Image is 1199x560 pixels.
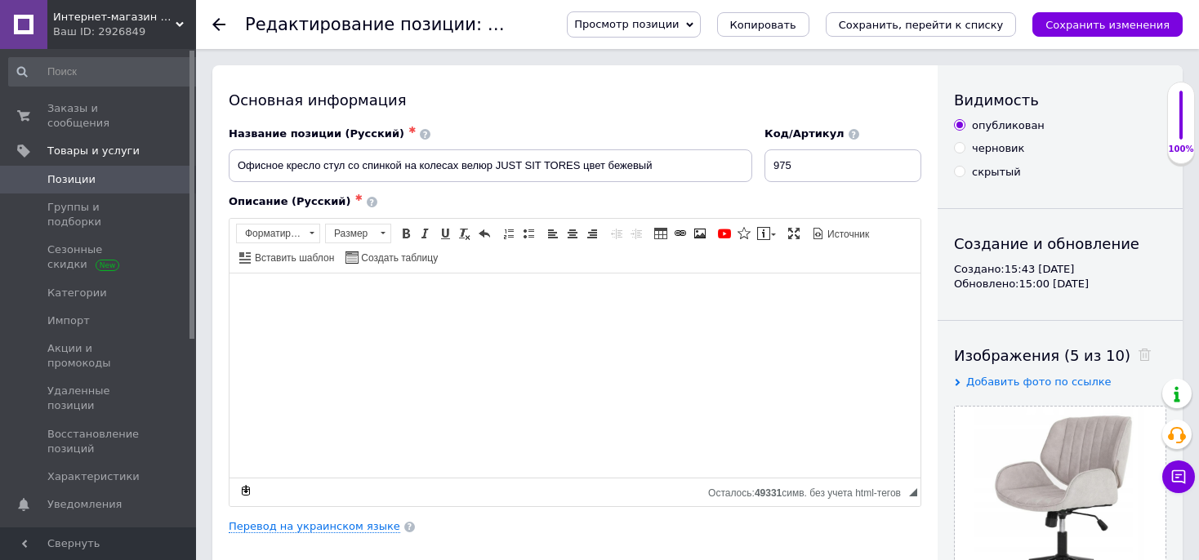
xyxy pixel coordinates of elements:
button: Чат с покупателем [1162,460,1195,493]
span: ✱ [354,193,362,203]
button: Сохранить, перейти к списку [826,12,1017,37]
div: Ваш ID: 2926849 [53,24,196,39]
a: Вставить иконку [735,224,753,242]
a: По правому краю [583,224,601,242]
span: Показатели работы компании [47,525,151,554]
span: Описание (Русский) [229,195,350,207]
a: Перевод на украинском языке [229,520,400,533]
span: Размер [326,224,375,242]
div: Создано: 15:43 [DATE] [954,262,1166,277]
div: 100% Качество заполнения [1167,82,1195,164]
iframe: Визуальный текстовый редактор, D5DEABE7-E48F-4E05-9830-30FB5EBC9770 [230,273,920,478]
span: Создать таблицу [359,251,438,265]
a: Вставить/Редактировать ссылку (Ctrl+L) [671,224,689,242]
span: Сезонные скидки [47,242,151,272]
a: По центру [564,224,582,242]
input: Например, H&M женское платье зеленое 38 размер вечернее макси с блестками [229,149,752,182]
i: Сохранить изменения [1045,19,1170,31]
span: Форматирование [237,224,304,242]
a: Изображение [691,224,709,242]
div: Изображения (5 из 10) [954,345,1166,366]
input: Поиск [8,57,202,87]
span: Заказы и сообщения [47,101,151,131]
div: 100% [1168,144,1194,155]
div: Видимость [954,90,1166,110]
a: Добавить видео с YouTube [715,224,733,242]
span: Код/Артикул [764,127,845,140]
div: Основная информация [229,90,921,110]
div: Вернуться назад [212,18,225,31]
span: Позиции [47,172,96,187]
a: Курсив (Ctrl+I) [417,224,435,242]
a: Таблица [652,224,670,242]
span: Товары и услуги [47,144,140,158]
span: Акции и промокоды [47,341,151,371]
a: Уменьшить отступ [608,224,626,242]
span: Копировать [730,19,796,31]
a: Форматирование [236,224,320,243]
a: Вставить / удалить нумерованный список [500,224,518,242]
a: Сделать резервную копию сейчас [237,482,255,500]
button: Сохранить изменения [1032,12,1183,37]
span: Восстановление позиций [47,427,151,456]
span: Группы и подборки [47,200,151,229]
a: Вставить / удалить маркированный список [519,224,537,242]
div: Обновлено: 15:00 [DATE] [954,277,1166,291]
a: Полужирный (Ctrl+B) [397,224,415,242]
i: Сохранить, перейти к списку [839,19,1004,31]
span: 49331 [755,487,782,499]
a: Развернуть [785,224,803,242]
div: Создание и обновление [954,233,1166,254]
a: Подчеркнутый (Ctrl+U) [436,224,454,242]
a: Размер [325,224,391,243]
div: черновик [972,141,1024,156]
a: Источник [809,224,871,242]
div: скрытый [972,165,1021,180]
button: Копировать [717,12,809,37]
a: По левому краю [544,224,562,242]
span: Категории [47,286,107,300]
span: Уведомления [47,497,122,512]
span: Название позиции (Русский) [229,127,404,140]
span: Характеристики [47,469,140,484]
span: Источник [825,228,869,242]
span: ✱ [408,125,416,136]
span: Перетащите для изменения размера [909,488,917,496]
a: Вставить сообщение [755,224,778,242]
span: Вставить шаблон [252,251,334,265]
div: опубликован [972,118,1045,133]
span: Интернет-магазин "Астрокомфорт" [53,10,176,24]
a: Увеличить отступ [627,224,645,242]
span: Удаленные позиции [47,384,151,413]
span: Импорт [47,313,90,328]
a: Убрать форматирование [456,224,474,242]
span: Просмотр позиции [574,18,679,30]
div: Подсчет символов [708,483,909,499]
a: Вставить шаблон [237,248,337,266]
a: Создать таблицу [343,248,440,266]
span: Добавить фото по ссылке [966,376,1112,388]
a: Отменить (Ctrl+Z) [475,224,493,242]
